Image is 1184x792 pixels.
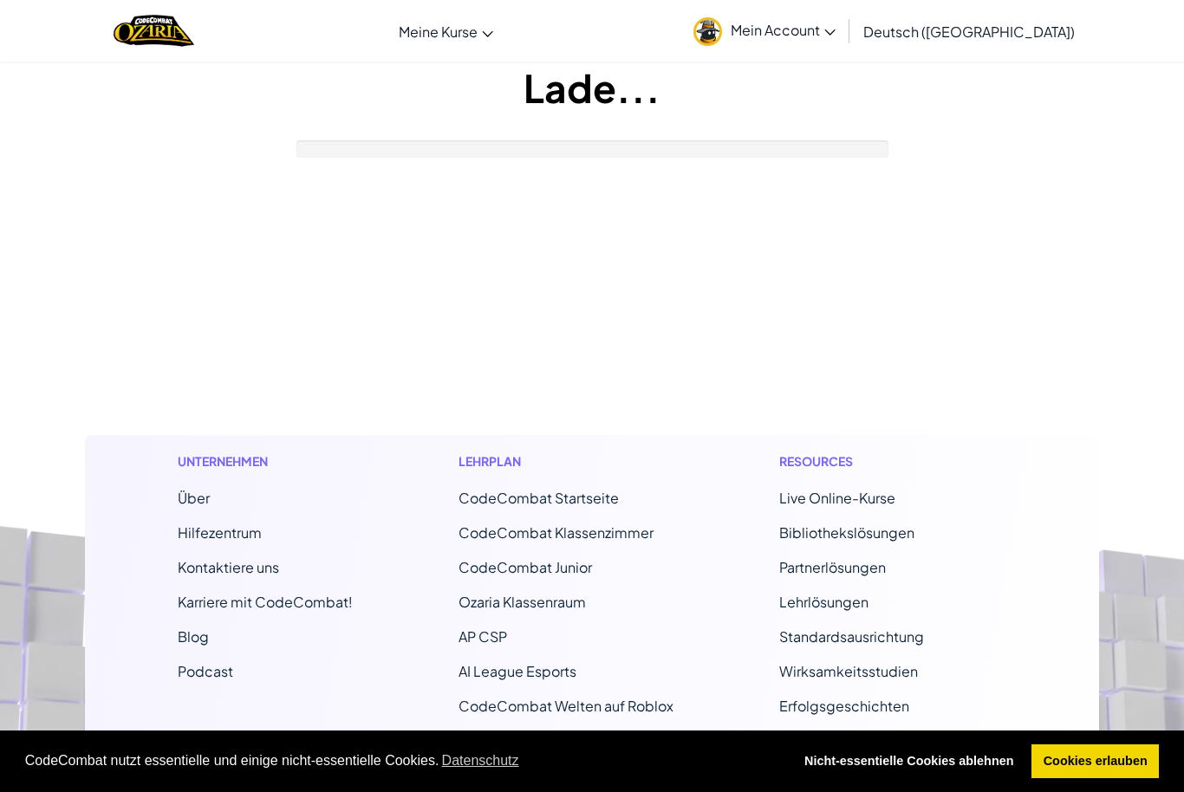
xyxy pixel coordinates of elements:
span: Kontaktiere uns [178,558,279,576]
a: Meine Kurse [390,8,502,55]
span: Deutsch ([GEOGRAPHIC_DATA]) [863,23,1075,41]
a: Partnerlösungen [779,558,886,576]
a: Mein Account [685,3,844,58]
a: Standardsausrichtung [779,627,924,646]
a: learn more about cookies [439,748,521,774]
a: Blog [178,627,209,646]
a: Ozaria by CodeCombat logo [114,13,194,49]
span: Mein Account [731,21,836,39]
a: Karriere mit CodeCombat! [178,593,353,611]
a: Bibliothekslösungen [779,523,914,542]
a: Deutsch ([GEOGRAPHIC_DATA]) [855,8,1083,55]
span: CodeCombat Startseite [459,489,619,507]
a: CodeCombat Junior [459,558,592,576]
a: Podcast [178,662,233,680]
a: AP CSP [459,627,507,646]
a: deny cookies [792,744,1025,779]
span: Meine Kurse [399,23,478,41]
a: Erfolgsgeschichten [779,697,909,715]
a: allow cookies [1031,744,1159,779]
a: Lehrlösungen [779,593,868,611]
img: avatar [693,17,722,46]
a: AI League Esports [459,662,576,680]
a: Live Online-Kurse [779,489,895,507]
a: CodeCombat Klassenzimmer [459,523,654,542]
span: CodeCombat nutzt essentielle und einige nicht-essentielle Cookies. [25,748,779,774]
h1: Resources [779,452,1007,471]
a: Hilfezentrum [178,523,262,542]
h1: Unternehmen [178,452,353,471]
a: CodeCombat Welten auf Roblox [459,697,673,715]
img: Home [114,13,194,49]
h1: Lehrplan [459,452,673,471]
a: Über [178,489,210,507]
a: Wirksamkeitsstudien [779,662,918,680]
a: Ozaria Klassenraum [459,593,586,611]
